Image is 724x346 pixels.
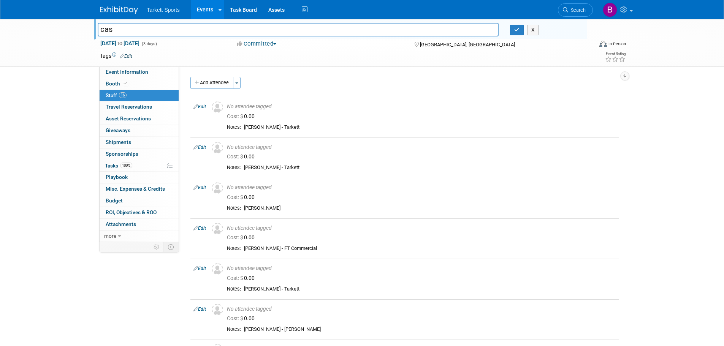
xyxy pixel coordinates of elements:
span: Tasks [105,163,132,169]
i: Booth reservation complete [124,81,127,85]
a: Edit [193,104,206,109]
span: 0.00 [227,113,258,119]
span: Search [568,7,586,13]
span: 0.00 [227,315,258,321]
span: 0.00 [227,275,258,281]
img: Format-Inperson.png [599,41,607,47]
span: Cost: $ [227,113,244,119]
a: Giveaways [100,125,179,136]
a: Attachments [100,219,179,230]
div: [PERSON_NAME] - Tarkett [244,286,616,292]
button: X [527,25,539,35]
span: Shipments [106,139,131,145]
span: 0.00 [227,153,258,160]
span: Travel Reservations [106,104,152,110]
div: No attendee tagged [227,184,616,191]
span: Cost: $ [227,194,244,200]
div: [PERSON_NAME] - FT Commercial [244,245,616,252]
a: Edit [193,266,206,271]
a: Playbook [100,172,179,183]
div: No attendee tagged [227,144,616,151]
a: Edit [120,54,132,59]
div: Notes: [227,245,241,251]
span: Event Information [106,69,148,75]
span: Asset Reservations [106,115,151,122]
div: No attendee tagged [227,225,616,232]
a: Edit [193,226,206,231]
span: Attachments [106,221,136,227]
span: 0.00 [227,194,258,200]
img: Unassigned-User-Icon.png [212,304,223,315]
a: Search [558,3,593,17]
div: [PERSON_NAME] - [PERSON_NAME] [244,326,616,333]
span: 100% [120,163,132,168]
img: Unassigned-User-Icon.png [212,142,223,153]
span: Giveaways [106,127,130,133]
td: Personalize Event Tab Strip [150,242,163,252]
img: ExhibitDay [100,6,138,14]
span: 0.00 [227,234,258,240]
a: Misc. Expenses & Credits [100,183,179,195]
a: Edit [193,145,206,150]
a: more [100,231,179,242]
span: Playbook [106,174,128,180]
div: [PERSON_NAME] - Tarkett [244,124,616,131]
a: Staff16 [100,90,179,101]
img: Brad Timsit [603,3,617,17]
button: Committed [234,40,279,48]
span: more [104,233,116,239]
div: In-Person [608,41,626,47]
div: Notes: [227,124,241,130]
a: Travel Reservations [100,101,179,113]
div: Event Rating [605,52,626,56]
div: Event Format [548,39,626,51]
span: to [116,40,124,46]
span: Budget [106,197,123,204]
a: ROI, Objectives & ROO [100,207,179,218]
a: Tasks100% [100,160,179,172]
a: Booth [100,78,179,90]
span: Cost: $ [227,153,244,160]
span: 16 [119,92,127,98]
img: Unassigned-User-Icon.png [212,182,223,194]
a: Asset Reservations [100,113,179,125]
img: Unassigned-User-Icon.png [212,101,223,113]
div: Notes: [227,326,241,332]
span: Staff [106,92,127,98]
span: [GEOGRAPHIC_DATA], [GEOGRAPHIC_DATA] [420,42,515,47]
img: Unassigned-User-Icon.png [212,223,223,234]
div: No attendee tagged [227,265,616,272]
div: Notes: [227,205,241,211]
div: No attendee tagged [227,103,616,110]
span: [DATE] [DATE] [100,40,140,47]
a: Sponsorships [100,149,179,160]
span: Cost: $ [227,275,244,281]
span: ROI, Objectives & ROO [106,209,157,215]
span: Cost: $ [227,234,244,240]
div: No attendee tagged [227,306,616,313]
span: Booth [106,81,129,87]
a: Event Information [100,66,179,78]
span: Sponsorships [106,151,138,157]
div: [PERSON_NAME] [244,205,616,212]
div: Notes: [227,164,241,171]
td: Tags [100,52,132,60]
div: Notes: [227,286,241,292]
a: Edit [193,307,206,312]
a: Budget [100,195,179,207]
td: Toggle Event Tabs [163,242,179,252]
span: Misc. Expenses & Credits [106,186,165,192]
button: Add Attendee [190,77,233,89]
span: Cost: $ [227,315,244,321]
span: (3 days) [141,41,157,46]
a: Shipments [100,137,179,148]
a: Edit [193,185,206,190]
div: [PERSON_NAME] - Tarkett [244,164,616,171]
span: Tarkett Sports [147,7,180,13]
img: Unassigned-User-Icon.png [212,263,223,275]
